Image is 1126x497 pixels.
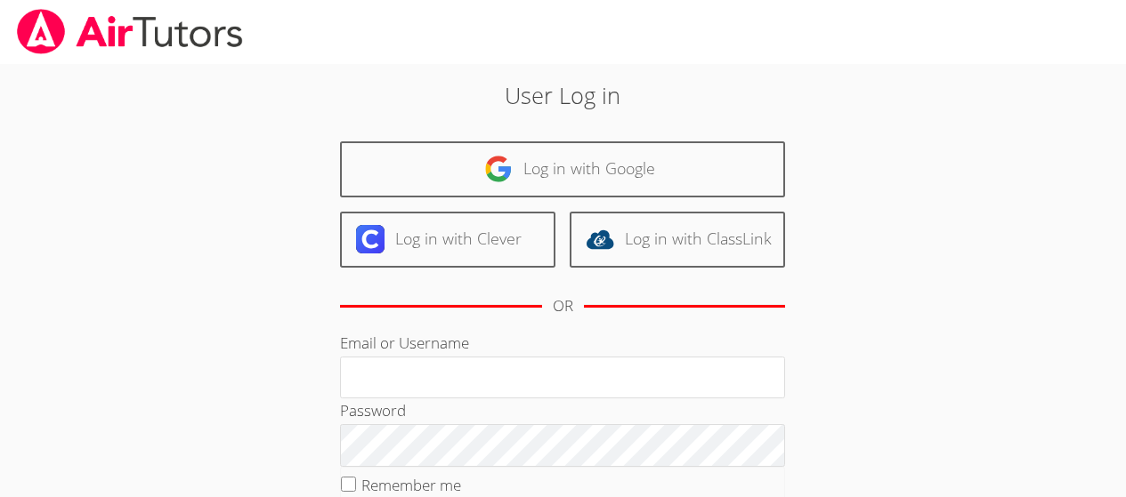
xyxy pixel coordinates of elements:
[259,78,867,112] h2: User Log in
[340,333,469,353] label: Email or Username
[340,400,406,421] label: Password
[340,212,555,268] a: Log in with Clever
[356,225,385,253] img: clever-logo-6eab21bc6e7a338710f1a6ff85c0baf02591cd810cc4098c63d3a4b26e2feb20.svg
[361,475,461,495] label: Remember me
[15,9,245,54] img: airtutors_banner-c4298cdbf04f3fff15de1276eac7730deb9818008684d7c2e4769d2f7ddbe033.png
[570,212,785,268] a: Log in with ClassLink
[586,225,614,253] img: classlink-logo-d6bb404cc1216ec64c9a2012d9dc4662098be43eaf13dc465df04b49fa7ab582.svg
[340,141,785,197] a: Log in with Google
[553,293,573,319] div: OR
[484,155,513,183] img: google-logo-50288ca7cdecda66e5e0955fdab243c47b7ad437acaf1139b6f446037453330a.svg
